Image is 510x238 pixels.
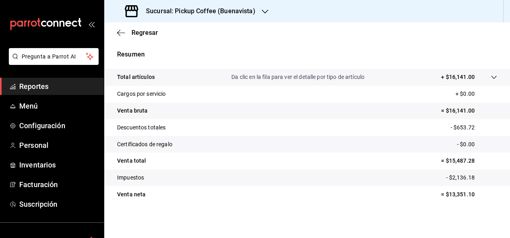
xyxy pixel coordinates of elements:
[446,173,497,182] p: - $2,136.18
[117,50,497,59] p: Resumen
[441,107,497,115] p: = $16,141.00
[457,140,497,149] p: - $0.00
[19,140,97,151] span: Personal
[6,58,99,67] a: Pregunta a Parrot AI
[132,29,158,36] span: Regresar
[441,73,475,81] p: + $16,141.00
[117,140,172,149] p: Certificados de regalo
[451,123,497,132] p: - $653.72
[455,90,497,98] p: + $0.00
[117,107,148,115] p: Venta bruta
[441,190,497,199] p: = $13,351.10
[19,159,97,170] span: Inventarios
[22,52,86,61] span: Pregunta a Parrot AI
[117,90,166,98] p: Cargos por servicio
[88,21,95,27] button: open_drawer_menu
[117,29,158,36] button: Regresar
[19,120,97,131] span: Configuración
[140,6,255,16] h3: Sucursal: Pickup Coffee (Buenavista)
[117,190,146,199] p: Venta neta
[231,73,364,81] p: Da clic en la fila para ver el detalle por tipo de artículo
[19,81,97,92] span: Reportes
[117,173,144,182] p: Impuestos
[117,157,146,165] p: Venta total
[19,179,97,190] span: Facturación
[19,199,97,210] span: Suscripción
[9,48,99,65] button: Pregunta a Parrot AI
[19,101,97,111] span: Menú
[441,157,497,165] p: = $15,487.28
[117,73,155,81] p: Total artículos
[117,123,166,132] p: Descuentos totales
